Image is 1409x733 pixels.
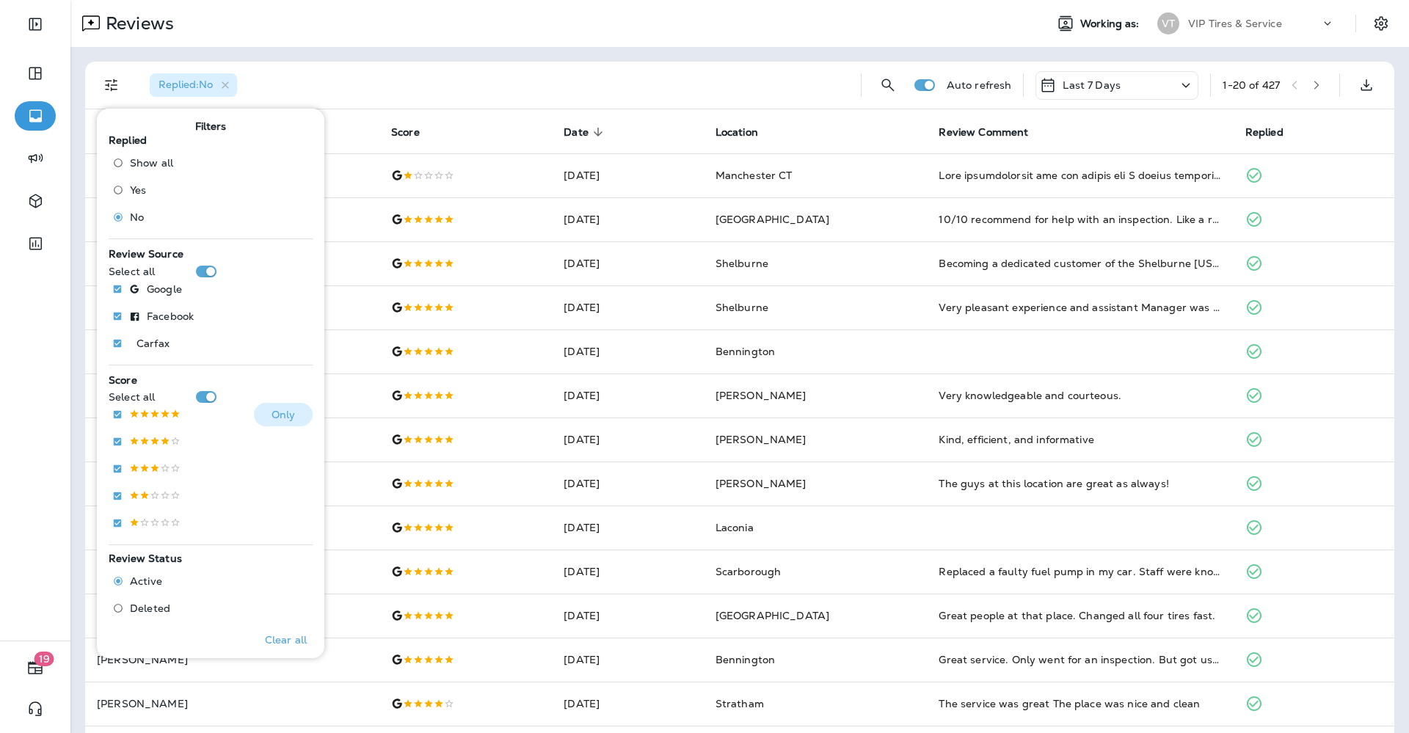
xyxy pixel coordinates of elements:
div: Replied:No [150,73,237,97]
td: [DATE] [552,594,703,638]
span: Location [716,125,777,139]
div: Replaced a faulty fuel pump in my car. Staff were knowledgeable, communicative, and easy to work ... [939,564,1221,579]
button: Export as CSV [1352,70,1381,100]
span: Date [564,126,589,139]
span: Deleted [130,602,170,614]
button: Expand Sidebar [15,10,56,39]
span: [GEOGRAPHIC_DATA] [716,213,829,226]
span: Score [391,126,420,139]
td: [DATE] [552,638,703,682]
span: Review Source [109,247,183,260]
td: [DATE] [552,329,703,373]
div: Kind, efficient, and informative [939,432,1221,447]
p: Last 7 Days [1063,79,1121,91]
span: Replied [1245,126,1284,139]
p: [PERSON_NAME] [97,654,368,665]
div: VT [1157,12,1179,34]
span: Bennington [716,345,775,358]
div: Great service. Only went for an inspection. But got us right in and taken care of. [939,652,1221,667]
span: Manchester CT [716,169,793,182]
span: Shelburne [716,257,768,270]
span: [PERSON_NAME] [716,477,807,490]
span: Review Status [109,552,182,565]
span: Stratham [716,697,764,710]
span: Review Comment [939,125,1047,139]
button: Filters [97,70,126,100]
button: 19 [15,653,56,682]
span: Show all [130,157,173,169]
span: Review Comment [939,126,1028,139]
div: The guys at this location are great as always! [939,476,1221,491]
span: Yes [130,184,146,196]
p: Auto refresh [947,79,1012,91]
span: Location [716,126,758,139]
td: [DATE] [552,373,703,417]
td: [DATE] [552,197,703,241]
span: Filters [195,120,227,133]
div: Filters [97,100,324,658]
span: Scarborough [716,565,782,578]
p: Facebook [147,310,194,322]
button: Only [254,403,313,426]
div: Becoming a dedicated customer of the Shelburne Vermont shop. The staff are knowledgeable, and the... [939,256,1221,271]
span: [GEOGRAPHIC_DATA] [716,609,829,622]
p: Carfax [136,338,170,349]
div: This establishment has new owners and I really thought the service would remain top notch. Today ... [939,168,1221,183]
p: Select all [109,266,155,277]
span: 19 [34,652,54,666]
p: Google [147,283,182,295]
span: Score [391,125,439,139]
span: Active [130,575,162,587]
button: Settings [1368,10,1394,37]
button: Clear all [259,621,313,658]
div: Great people at that place. Changed all four tires fast. [939,608,1221,623]
td: [DATE] [552,682,703,726]
td: [DATE] [552,550,703,594]
span: Replied [1245,125,1303,139]
button: Search Reviews [873,70,903,100]
div: The service was great The place was nice and clean [939,696,1221,711]
p: VIP Tires & Service [1188,18,1282,29]
span: Working as: [1080,18,1143,30]
span: Replied : No [159,78,213,91]
div: 1 - 20 of 427 [1223,79,1280,91]
span: [PERSON_NAME] [716,433,807,446]
span: Replied [109,134,147,147]
td: [DATE] [552,153,703,197]
p: Select all [109,391,155,403]
span: Date [564,125,608,139]
div: Very pleasant experience and assistant Manager was excellent. Great work at fair price [939,300,1221,315]
span: [PERSON_NAME] [716,389,807,402]
p: [PERSON_NAME] [97,698,368,710]
div: 10/10 recommend for help with an inspection. Like a rookie I forgot my needed paperwork and Micha... [939,212,1221,227]
span: Bennington [716,653,775,666]
td: [DATE] [552,506,703,550]
td: [DATE] [552,462,703,506]
span: Shelburne [716,301,768,314]
div: Very knowledgeable and courteous. [939,388,1221,403]
p: Clear all [265,634,307,646]
td: [DATE] [552,285,703,329]
span: Laconia [716,521,754,534]
td: [DATE] [552,417,703,462]
span: No [130,211,144,223]
p: Reviews [100,12,174,34]
p: Only [272,409,296,420]
td: [DATE] [552,241,703,285]
span: Score [109,373,137,387]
